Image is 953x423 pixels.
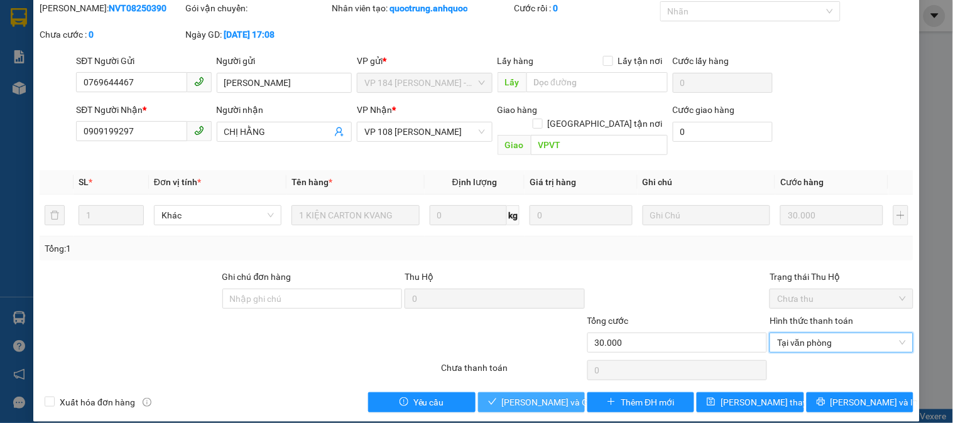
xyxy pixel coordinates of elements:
div: Người nhận [217,103,352,117]
span: Lấy hàng [498,56,534,66]
span: Thêm ĐH mới [621,395,674,409]
span: plus [607,397,616,407]
div: VP gửi [357,54,492,68]
span: Giá trị hàng [530,177,576,187]
span: Giao [498,135,531,155]
span: Tổng cước [587,316,629,326]
div: Người gửi [217,54,352,68]
span: Cước hàng [780,177,824,187]
b: 0 [89,29,94,40]
span: Xuất hóa đơn hàng [55,395,140,409]
button: plusThêm ĐH mới [587,392,694,412]
span: [PERSON_NAME] và In [830,395,918,409]
div: Gói vận chuyển: [186,1,329,15]
label: Ghi chú đơn hàng [222,272,291,282]
span: Chưa thu [777,289,905,308]
button: check[PERSON_NAME] và Giao hàng [478,392,585,412]
label: Cước lấy hàng [673,56,729,66]
input: 0 [780,205,883,225]
span: check [488,397,497,407]
div: Chưa cước : [40,28,183,41]
div: [PERSON_NAME]: [40,1,183,15]
th: Ghi chú [638,170,775,195]
div: Cước rồi : [515,1,658,15]
div: Trạng thái Thu Hộ [770,270,913,284]
div: SĐT Người Gửi [76,54,211,68]
span: [PERSON_NAME] và Giao hàng [502,395,623,409]
input: Cước lấy hàng [673,73,773,93]
span: Tại văn phòng [777,333,905,352]
b: 0 [553,3,558,13]
div: SĐT Người Nhận [76,103,211,117]
span: phone [194,77,204,87]
span: VP 108 Lê Hồng Phong - Vũng Tàu [364,122,484,141]
div: Ngày GD: [186,28,329,41]
span: user-add [334,127,344,137]
span: Lấy tận nơi [613,54,668,68]
span: Giao hàng [498,105,538,115]
div: Tổng: 1 [45,242,369,255]
button: printer[PERSON_NAME] và In [807,392,913,412]
span: save [707,397,716,407]
span: Khác [161,206,274,225]
div: Chưa thanh toán [440,361,585,383]
span: Yêu cầu [413,395,444,409]
b: [DATE] 17:08 [224,29,275,40]
span: Lấy [498,72,526,92]
b: NVT08250390 [109,3,166,13]
span: Thu Hộ [405,272,433,282]
button: exclamation-circleYêu cầu [368,392,475,412]
input: Dọc đường [526,72,668,92]
span: Định lượng [452,177,497,187]
button: plus [893,205,908,225]
input: Ghi chú đơn hàng [222,289,403,309]
button: save[PERSON_NAME] thay đổi [697,392,803,412]
span: Tên hàng [291,177,332,187]
input: VD: Bàn, Ghế [291,205,419,225]
span: SL [79,177,89,187]
b: quoctrung.anhquoc [389,3,467,13]
span: kg [507,205,520,225]
span: phone [194,126,204,136]
input: Ghi Chú [643,205,770,225]
span: [PERSON_NAME] thay đổi [721,395,821,409]
div: Nhân viên tạo: [332,1,512,15]
input: 0 [530,205,633,225]
span: Đơn vị tính [154,177,201,187]
input: Cước giao hàng [673,122,773,142]
span: VP Nhận [357,105,392,115]
span: info-circle [143,398,151,407]
label: Cước giao hàng [673,105,735,115]
span: printer [817,397,825,407]
input: Dọc đường [531,135,668,155]
span: VP 184 Nguyễn Văn Trỗi - HCM [364,73,484,92]
button: delete [45,205,65,225]
span: exclamation-circle [400,397,408,407]
label: Hình thức thanh toán [770,316,853,326]
span: [GEOGRAPHIC_DATA] tận nơi [543,117,668,131]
